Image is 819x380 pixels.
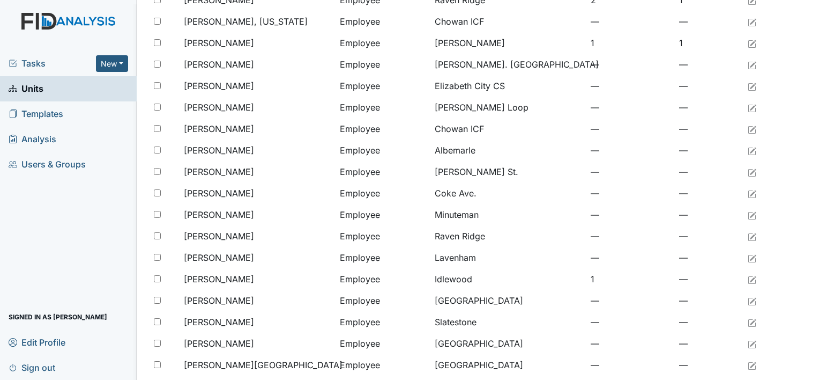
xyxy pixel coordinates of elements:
td: [PERSON_NAME] St. [430,161,586,182]
td: [PERSON_NAME] [430,32,586,54]
span: [PERSON_NAME] [184,122,254,135]
td: Employee [336,204,430,225]
td: Employee [336,333,430,354]
td: Elizabeth City CS [430,75,586,97]
td: Employee [336,182,430,204]
td: — [586,140,675,161]
button: New [96,55,128,72]
td: — [586,75,675,97]
td: 1 [586,32,675,54]
td: Employee [336,225,430,247]
td: — [586,204,675,225]
a: Tasks [9,57,96,70]
span: [PERSON_NAME] [184,101,254,114]
a: Edit [748,79,756,92]
a: Edit [748,230,756,243]
td: Employee [336,140,430,161]
td: — [675,268,743,290]
td: — [675,118,743,140]
td: — [675,354,743,376]
a: Edit [748,122,756,135]
span: [PERSON_NAME] [184,187,254,200]
td: — [586,247,675,268]
a: Edit [748,144,756,157]
td: Idlewood [430,268,586,290]
td: Coke Ave. [430,182,586,204]
td: Employee [336,97,430,118]
td: — [675,333,743,354]
span: [PERSON_NAME] [184,144,254,157]
td: Employee [336,32,430,54]
a: Edit [748,359,756,371]
a: Edit [748,337,756,350]
a: Edit [748,165,756,178]
td: — [675,97,743,118]
td: — [586,97,675,118]
span: Templates [9,106,63,122]
span: [PERSON_NAME] [184,58,254,71]
td: — [675,75,743,97]
td: Employee [336,290,430,311]
td: — [586,161,675,182]
td: — [586,333,675,354]
td: — [675,225,743,247]
span: [PERSON_NAME] [184,36,254,49]
td: — [675,290,743,311]
span: [PERSON_NAME] [184,294,254,307]
span: [PERSON_NAME] [184,230,254,243]
span: [PERSON_NAME] [184,337,254,350]
td: — [675,247,743,268]
td: Chowan ICF [430,118,586,140]
span: [PERSON_NAME] [184,165,254,178]
td: Chowan ICF [430,11,586,32]
span: Analysis [9,131,56,148]
td: Employee [336,268,430,290]
span: [PERSON_NAME] [184,251,254,264]
td: Albemarle [430,140,586,161]
td: [GEOGRAPHIC_DATA] [430,354,586,376]
td: — [675,54,743,75]
td: — [586,182,675,204]
a: Edit [748,15,756,28]
a: Edit [748,101,756,114]
a: Edit [748,208,756,221]
span: Edit Profile [9,334,65,350]
td: [GEOGRAPHIC_DATA] [430,290,586,311]
td: Employee [336,75,430,97]
td: [PERSON_NAME]. [GEOGRAPHIC_DATA] [430,54,586,75]
td: Raven Ridge [430,225,586,247]
a: Edit [748,187,756,200]
a: Edit [748,251,756,264]
td: — [675,182,743,204]
td: — [675,311,743,333]
td: Employee [336,161,430,182]
td: — [586,54,675,75]
span: Sign out [9,359,55,376]
td: [PERSON_NAME] Loop [430,97,586,118]
span: Users & Groups [9,156,86,173]
span: [PERSON_NAME][GEOGRAPHIC_DATA] [184,359,343,371]
a: Edit [748,273,756,286]
td: 1 [675,32,743,54]
td: 1 [586,268,675,290]
td: — [675,11,743,32]
td: — [586,118,675,140]
td: — [586,354,675,376]
span: [PERSON_NAME] [184,79,254,92]
td: Minuteman [430,204,586,225]
td: Employee [336,118,430,140]
td: — [675,204,743,225]
td: — [586,11,675,32]
td: — [586,311,675,333]
span: [PERSON_NAME] [184,316,254,328]
td: Slatestone [430,311,586,333]
span: [PERSON_NAME] [184,208,254,221]
td: Employee [336,354,430,376]
a: Edit [748,58,756,71]
td: — [675,161,743,182]
span: Units [9,81,43,97]
span: [PERSON_NAME] [184,273,254,286]
a: Edit [748,36,756,49]
td: — [675,140,743,161]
